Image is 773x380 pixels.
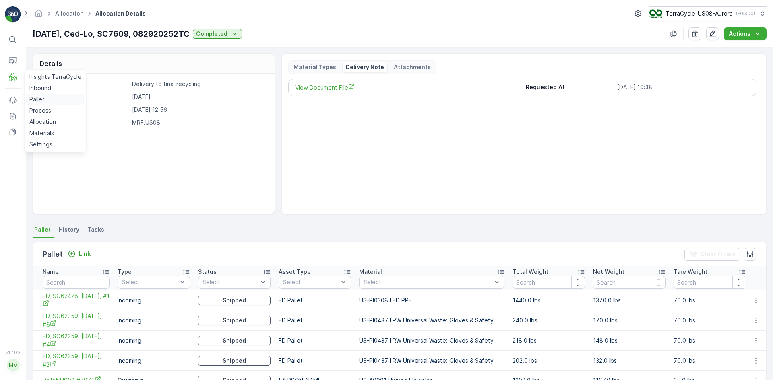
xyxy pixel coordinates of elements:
[5,6,21,23] img: logo
[193,29,242,39] button: Completed
[94,10,147,18] span: Allocation Details
[508,331,589,351] td: 218.0 lbs
[43,332,110,349] a: FD, SO62359, 09/02/25, #4
[132,119,266,127] p: MRF.US08
[7,359,20,372] div: MM
[355,331,508,351] td: US-PI0437 I RW Universal Waste: Gloves & Safety
[724,27,767,40] button: Actions
[283,278,339,286] p: Select
[359,268,382,276] p: Material
[355,351,508,371] td: US-PI0437 I RW Universal Waste: Gloves & Safety
[132,80,266,88] p: Delivery to final recycling
[593,268,624,276] p: Net Weight
[355,290,508,310] td: US-PI0308 I FD PPE
[87,226,104,234] span: Tasks
[79,250,91,258] p: Link
[275,351,355,371] td: FD Pallet
[198,356,271,366] button: Shipped
[364,278,492,286] p: Select
[589,290,670,310] td: 1370.0 lbs
[43,292,110,308] a: FD, SO62428, 8/29/25, #1
[43,332,110,349] span: FD, SO62359, [DATE], #4
[670,290,750,310] td: 70.0 lbs
[223,357,246,365] p: Shipped
[43,312,110,329] a: FD, SO62359, 09/02/25, #6
[64,249,94,259] button: Link
[223,337,246,345] p: Shipped
[223,296,246,304] p: Shipped
[198,268,217,276] p: Status
[196,30,227,38] p: Completed
[394,63,431,71] p: Attachments
[198,336,271,345] button: Shipped
[122,278,178,286] p: Select
[666,10,733,18] p: TerraCycle-US08-Aurora
[589,331,670,351] td: 148.0 lbs
[649,6,767,21] button: TerraCycle-US08-Aurora(-05:00)
[295,83,519,92] a: View Document File
[508,351,589,371] td: 202.0 lbs
[617,83,750,92] p: [DATE] 10:38
[43,292,110,308] span: FD, SO62428, [DATE], #1
[114,351,194,371] td: Incoming
[670,351,750,371] td: 70.0 lbs
[513,268,548,276] p: Total Weight
[55,10,83,17] a: Allocation
[223,316,246,325] p: Shipped
[59,226,79,234] span: History
[593,276,666,289] input: Search
[132,106,266,114] p: [DATE] 12:56
[5,357,21,374] button: MM
[275,290,355,310] td: FD Pallet
[33,28,190,40] p: [DATE], Ced-Lo, SC7609, 082920252TC
[34,12,43,19] a: Homepage
[198,296,271,305] button: Shipped
[701,250,736,258] p: Clear Filters
[114,331,194,351] td: Incoming
[275,331,355,351] td: FD Pallet
[508,290,589,310] td: 1440.0 lbs
[736,10,755,17] p: ( -05:00 )
[34,226,51,234] span: Pallet
[293,63,336,71] p: Material Types
[279,268,311,276] p: Asset Type
[5,350,21,355] span: v 1.49.3
[670,331,750,351] td: 70.0 lbs
[513,276,585,289] input: Search
[275,310,355,331] td: FD Pallet
[114,290,194,310] td: Incoming
[729,30,750,38] p: Actions
[346,63,384,71] p: Delivery Note
[589,351,670,371] td: 132.0 lbs
[508,310,589,331] td: 240.0 lbs
[39,59,62,68] p: Details
[203,278,258,286] p: Select
[526,83,614,92] p: Requested At
[649,9,662,18] img: image_ci7OI47.png
[43,276,110,289] input: Search
[132,93,266,101] p: [DATE]
[132,131,266,140] p: -
[43,268,59,276] p: Name
[355,310,508,331] td: US-PI0437 I RW Universal Waste: Gloves & Safety
[684,248,740,261] button: Clear Filters
[43,352,110,369] span: FD, SO62359, [DATE], #2
[670,310,750,331] td: 70.0 lbs
[118,268,132,276] p: Type
[589,310,670,331] td: 170.0 lbs
[114,310,194,331] td: Incoming
[43,352,110,369] a: FD, SO62359, 09/02/25, #2
[674,268,707,276] p: Tare Weight
[198,316,271,325] button: Shipped
[674,276,746,289] input: Search
[43,312,110,329] span: FD, SO62359, [DATE], #6
[43,249,63,260] p: Pallet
